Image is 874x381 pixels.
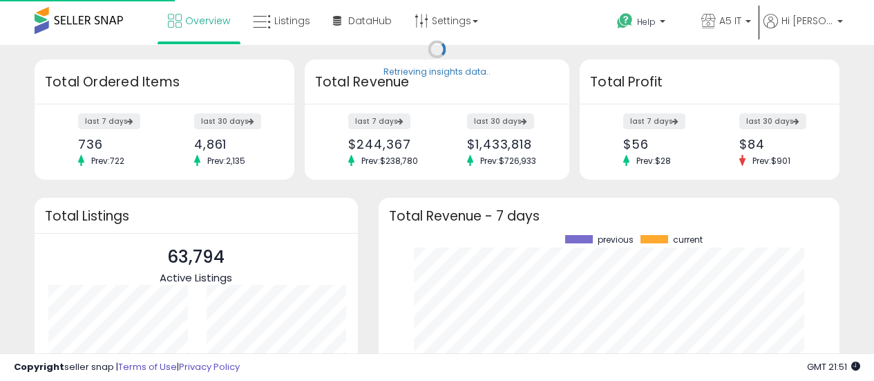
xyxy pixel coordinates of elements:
label: last 7 days [78,113,140,129]
span: A5 IT [719,14,741,28]
span: previous [598,235,634,245]
div: $1,433,818 [467,137,545,151]
span: Listings [274,14,310,28]
div: $56 [623,137,699,151]
h3: Total Revenue - 7 days [389,211,829,221]
label: last 30 days [467,113,534,129]
label: last 30 days [194,113,261,129]
i: Get Help [616,12,634,30]
span: Prev: $726,933 [473,155,543,167]
div: 4,861 [194,137,270,151]
span: Overview [185,14,230,28]
span: Prev: 2,135 [200,155,252,167]
label: last 30 days [739,113,806,129]
strong: Copyright [14,360,64,373]
p: 63,794 [160,244,232,270]
a: Hi [PERSON_NAME] [763,14,843,45]
a: Privacy Policy [179,360,240,373]
h3: Total Revenue [315,73,559,92]
label: last 7 days [623,113,685,129]
h3: Total Ordered Items [45,73,284,92]
label: last 7 days [348,113,410,129]
span: Active Listings [160,270,232,285]
div: Retrieving insights data.. [383,66,491,79]
span: Prev: 722 [84,155,131,167]
span: Help [637,16,656,28]
div: 736 [78,137,154,151]
span: 2025-09-16 21:51 GMT [807,360,860,373]
span: Hi [PERSON_NAME] [781,14,833,28]
div: $244,367 [348,137,426,151]
span: current [673,235,703,245]
div: seller snap | | [14,361,240,374]
span: Prev: $28 [629,155,678,167]
a: Terms of Use [118,360,177,373]
div: $84 [739,137,815,151]
h3: Total Profit [590,73,829,92]
h3: Total Listings [45,211,348,221]
span: Prev: $238,780 [354,155,425,167]
span: Prev: $901 [745,155,797,167]
a: Help [606,2,689,45]
span: DataHub [348,14,392,28]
